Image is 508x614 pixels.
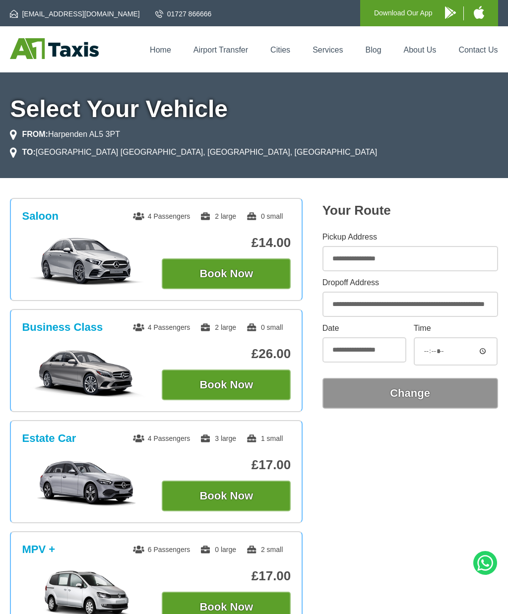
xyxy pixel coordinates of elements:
a: Contact Us [458,46,498,54]
button: Book Now [162,369,291,400]
span: 0 large [200,546,236,553]
a: Blog [366,46,381,54]
label: Date [322,324,407,332]
span: 6 Passengers [133,546,190,553]
p: Download Our App [374,7,433,19]
img: A1 Taxis Android App [445,6,456,19]
a: Home [150,46,171,54]
span: 3 large [200,434,236,442]
h1: Select Your Vehicle [10,97,498,121]
span: 2 large [200,212,236,220]
h3: MPV + [22,543,55,556]
p: £17.00 [162,457,291,473]
a: Airport Transfer [193,46,248,54]
h3: Business Class [22,321,103,334]
a: Cities [270,46,290,54]
button: Book Now [162,481,291,511]
img: A1 Taxis St Albans LTD [10,38,99,59]
label: Pickup Address [322,233,498,241]
span: 4 Passengers [133,323,190,331]
img: Saloon [22,237,151,286]
span: 4 Passengers [133,434,190,442]
a: [EMAIL_ADDRESS][DOMAIN_NAME] [10,9,139,19]
span: 1 small [246,434,283,442]
a: Services [313,46,343,54]
p: £17.00 [162,568,291,584]
h3: Estate Car [22,432,76,445]
img: Estate Car [22,459,151,508]
h2: Your Route [322,203,498,218]
label: Dropoff Address [322,279,498,287]
span: 4 Passengers [133,212,190,220]
p: £14.00 [162,235,291,250]
span: 2 small [246,546,283,553]
span: 0 small [246,323,283,331]
img: Business Class [22,348,151,397]
strong: TO: [22,148,35,156]
button: Change [322,378,498,409]
span: 2 large [200,323,236,331]
label: Time [414,324,498,332]
a: About Us [404,46,437,54]
a: 01727 866666 [155,9,212,19]
li: Harpenden AL5 3PT [10,128,120,140]
img: A1 Taxis iPhone App [474,6,484,19]
li: [GEOGRAPHIC_DATA] [GEOGRAPHIC_DATA], [GEOGRAPHIC_DATA], [GEOGRAPHIC_DATA] [10,146,377,158]
button: Book Now [162,258,291,289]
span: 0 small [246,212,283,220]
h3: Saloon [22,210,58,223]
strong: FROM: [22,130,48,138]
p: £26.00 [162,346,291,362]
